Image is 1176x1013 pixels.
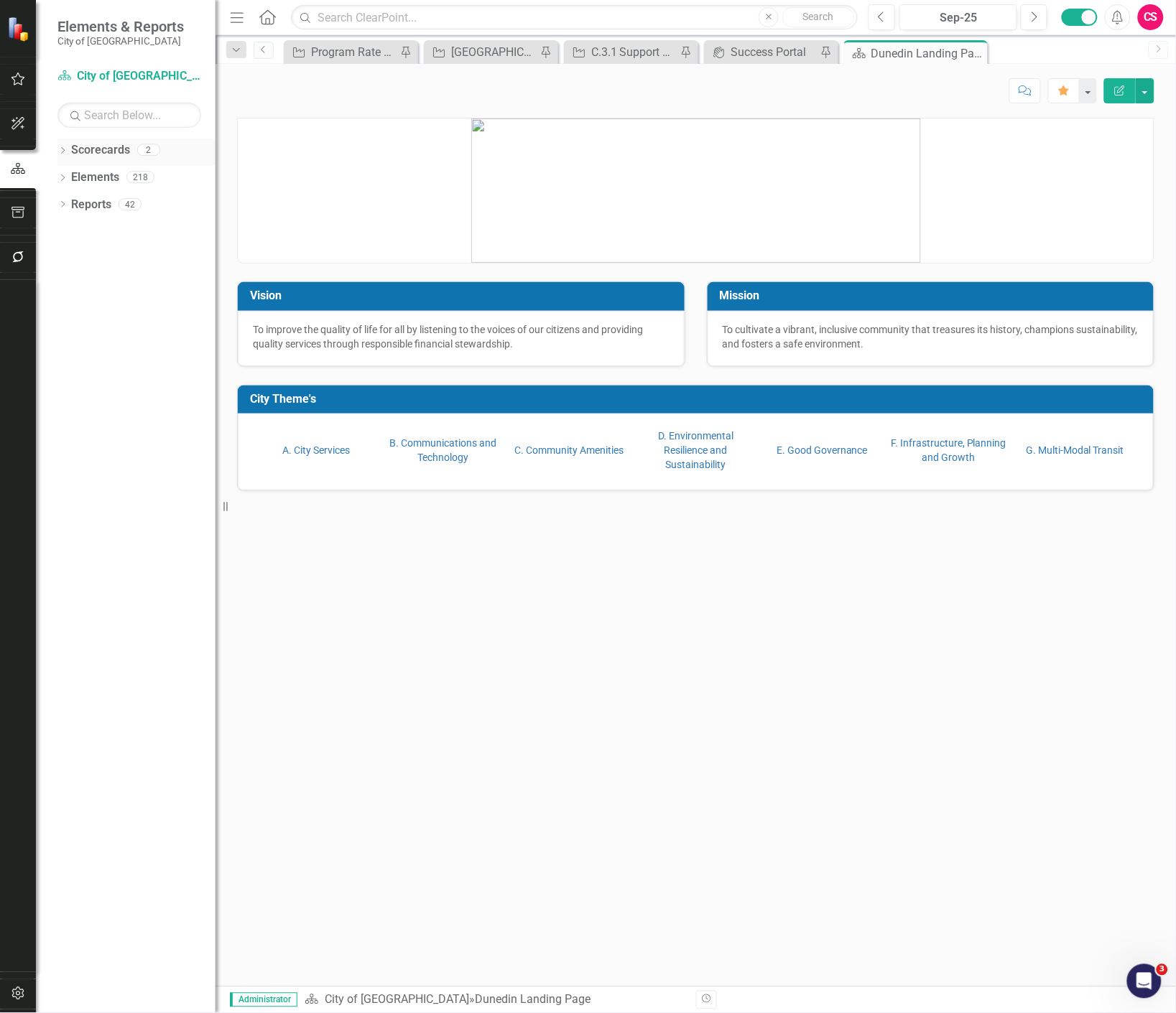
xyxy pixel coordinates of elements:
a: Success Portal [708,43,817,61]
button: Sep-25 [899,4,1017,30]
a: G. Multi-Modal Transit [1026,444,1124,456]
a: B. Communications and Technology [389,437,496,463]
p: To improve the quality of life for all by listening to the voices of our citizens and providing q... [253,322,670,351]
a: Reports [71,197,111,213]
h3: Vision [250,289,677,302]
h3: Mission [720,289,1147,302]
span: Administrator [230,993,297,1007]
div: 218 [126,172,154,184]
div: [GEOGRAPHIC_DATA] Water Main Replacement - Phase 2 [451,43,537,61]
a: Program Rate Evalutation & Improvement of Services (Solid Waste & Recycling) [287,43,397,61]
div: 2 [137,144,160,157]
div: 42 [119,198,142,210]
a: Scorecards [71,142,130,159]
button: CS [1138,4,1164,30]
div: Program Rate Evalutation & Improvement of Services (Solid Waste & Recycling) [311,43,397,61]
button: Search [782,7,854,27]
div: Sep-25 [904,9,1012,27]
div: Success Portal [731,43,817,61]
p: To cultivate a vibrant, inclusive community that treasures its history, champions sustainability,... [723,322,1139,351]
input: Search Below... [57,103,201,128]
a: [GEOGRAPHIC_DATA] Water Main Replacement - Phase 2 [427,43,537,61]
a: F. Infrastructure, Planning and Growth [891,437,1006,463]
a: D. Environmental Resilience and Sustainability [658,430,733,470]
span: 3 [1157,964,1168,976]
a: A. City Services [282,444,350,456]
h3: City Theme's [250,393,1147,406]
div: C.3.1 Support community programs that enhance the city’s Scottish cultural heritage [591,43,677,61]
a: City of [GEOGRAPHIC_DATA] [57,68,201,85]
input: Search ClearPoint... [291,5,858,30]
a: C. Community Amenities [514,444,624,456]
img: ClearPoint Strategy [7,16,32,41]
a: E. Good Governance [777,444,868,456]
div: » [305,992,685,1009]
a: City of [GEOGRAPHIC_DATA] [325,993,469,1007]
div: Dunedin Landing Page [475,993,591,1007]
small: City of [GEOGRAPHIC_DATA] [57,35,184,47]
iframe: Intercom live chat [1127,964,1162,999]
span: Elements & Reports [57,18,184,35]
a: Elements [71,169,119,186]
div: Dunedin Landing Page [871,45,984,62]
span: Search [803,11,834,22]
a: C.3.1 Support community programs that enhance the city’s Scottish cultural heritage [568,43,677,61]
